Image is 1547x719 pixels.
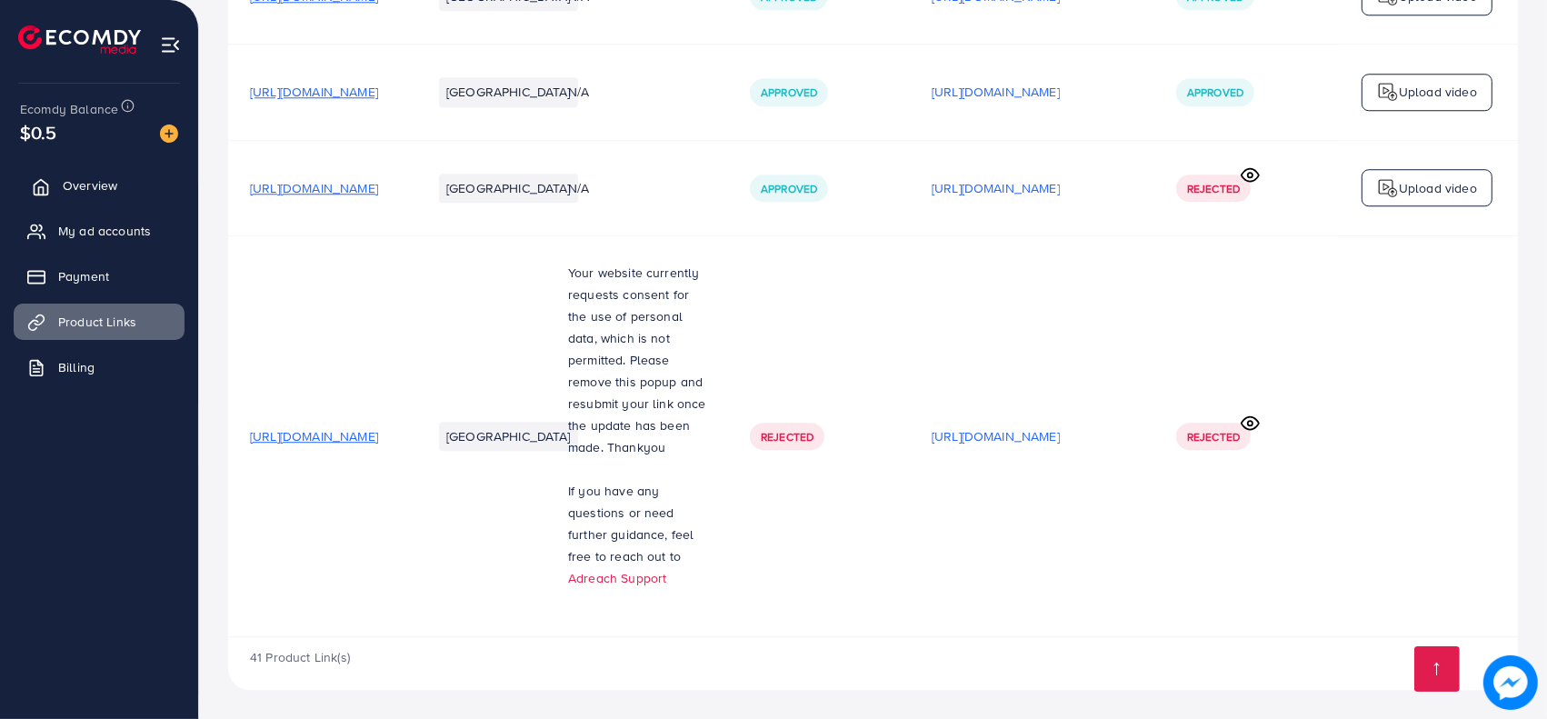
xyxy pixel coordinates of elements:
[1399,177,1477,199] p: Upload video
[160,35,181,55] img: menu
[58,313,136,331] span: Product Links
[1187,181,1240,196] span: Rejected
[14,167,185,204] a: Overview
[58,358,95,376] span: Billing
[58,267,109,285] span: Payment
[250,648,350,666] span: 41 Product Link(s)
[1187,429,1240,444] span: Rejected
[439,174,578,203] li: [GEOGRAPHIC_DATA]
[568,83,589,101] span: N/A
[568,179,589,197] span: N/A
[761,181,817,196] span: Approved
[250,179,378,197] span: [URL][DOMAIN_NAME]
[63,176,117,195] span: Overview
[160,125,178,143] img: image
[1399,81,1477,103] p: Upload video
[568,569,666,587] a: Adreach Support
[568,482,694,565] span: If you have any questions or need further guidance, feel free to reach out to
[1483,655,1538,710] img: image
[1377,177,1399,199] img: logo
[761,429,813,444] span: Rejected
[14,304,185,340] a: Product Links
[20,119,57,145] span: $0.5
[250,83,378,101] span: [URL][DOMAIN_NAME]
[58,222,151,240] span: My ad accounts
[14,349,185,385] a: Billing
[250,427,378,445] span: [URL][DOMAIN_NAME]
[932,81,1060,103] p: [URL][DOMAIN_NAME]
[14,258,185,295] a: Payment
[932,425,1060,447] p: [URL][DOMAIN_NAME]
[439,422,578,451] li: [GEOGRAPHIC_DATA]
[568,262,706,458] p: Your website currently requests consent for the use of personal data, which is not permitted. Ple...
[18,25,141,54] img: logo
[439,77,578,106] li: [GEOGRAPHIC_DATA]
[20,100,118,118] span: Ecomdy Balance
[14,213,185,249] a: My ad accounts
[761,85,817,100] span: Approved
[932,177,1060,199] p: [URL][DOMAIN_NAME]
[1377,81,1399,103] img: logo
[1187,85,1243,100] span: Approved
